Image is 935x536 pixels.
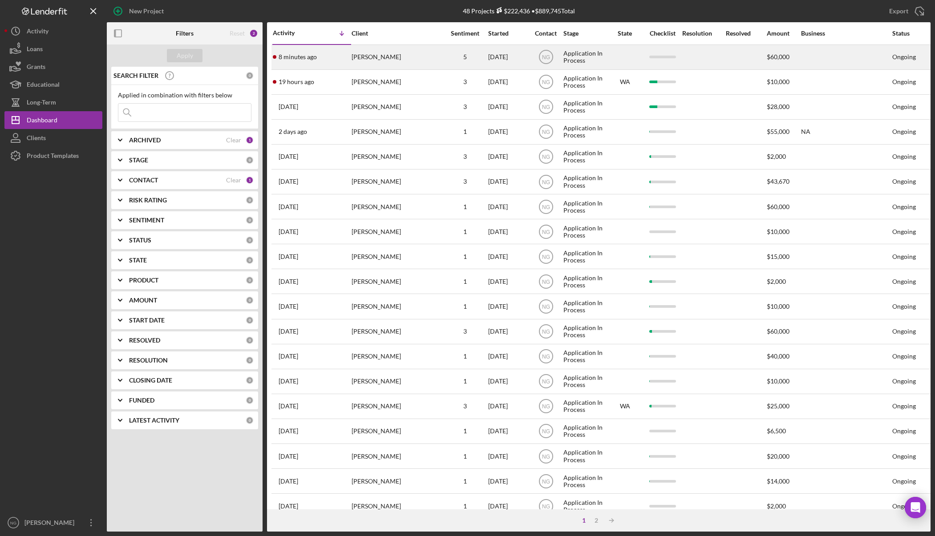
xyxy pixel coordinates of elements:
div: [PERSON_NAME] [352,145,441,169]
div: [PERSON_NAME] [352,45,441,69]
button: Activity [4,22,102,40]
div: [PERSON_NAME] [352,444,441,468]
text: NG [542,104,550,110]
div: 0 [246,236,254,244]
div: 0 [246,416,254,424]
div: Application In Process [563,395,606,418]
b: START DATE [129,317,165,324]
div: Application In Process [563,345,606,368]
div: Application In Process [563,444,606,468]
div: Ongoing [892,178,916,185]
span: $10,000 [767,302,789,310]
div: [DATE] [488,270,528,293]
div: New Project [129,2,164,20]
div: 0 [246,72,254,80]
div: State [607,30,643,37]
span: $25,000 [767,402,789,410]
div: 1 [443,303,487,310]
div: [PERSON_NAME] [352,469,441,493]
time: 2025-09-30 13:51 [279,403,298,410]
div: Amount [767,30,800,37]
time: 2025-10-10 19:56 [279,53,317,60]
b: AMOUNT [129,297,157,304]
div: 1 [443,478,487,485]
div: Ongoing [892,78,916,85]
div: Application In Process [563,145,606,169]
div: Application In Process [563,419,606,443]
div: [DATE] [488,419,528,443]
div: Ongoing [892,353,916,360]
div: Application In Process [563,95,606,119]
div: Stage [563,30,606,37]
div: Grants [27,58,45,78]
span: $60,000 [767,53,789,60]
span: $2,000 [767,153,786,160]
div: Export [889,2,908,20]
div: 0 [246,296,254,304]
span: $28,000 [767,103,789,110]
div: Ongoing [892,503,916,510]
div: Apply [177,49,193,62]
div: Long-Term [27,93,56,113]
div: 1 [443,378,487,385]
div: Business [801,30,890,37]
b: STAGE [129,157,148,164]
button: Product Templates [4,147,102,165]
b: PRODUCT [129,277,158,284]
div: [DATE] [488,320,528,343]
span: $43,670 [767,177,789,185]
div: [PERSON_NAME] [352,494,441,518]
span: $40,000 [767,352,789,360]
text: NG [542,254,550,260]
div: 3 [443,103,487,110]
div: Ongoing [892,228,916,235]
div: [DATE] [488,145,528,169]
div: 1 [443,353,487,360]
button: Loans [4,40,102,58]
time: 2025-10-09 15:32 [279,103,298,110]
div: 2 [590,517,603,524]
div: 0 [246,336,254,344]
div: [DATE] [488,294,528,318]
button: Dashboard [4,111,102,129]
div: Loans [27,40,43,60]
div: [PERSON_NAME] [22,514,80,534]
div: [DATE] [488,245,528,268]
time: 2025-10-01 01:37 [279,378,298,385]
text: NG [542,54,550,60]
a: Long-Term [4,93,102,111]
div: [PERSON_NAME] [352,70,441,94]
time: 2025-10-10 00:50 [279,78,314,85]
div: 1 [443,427,487,435]
span: $20,000 [767,452,789,460]
div: [DATE] [488,70,528,94]
div: 0 [246,216,254,224]
div: Status [892,30,935,37]
time: 2025-10-01 02:50 [279,353,298,360]
div: Reset [230,30,245,37]
time: 2025-09-29 10:52 [279,453,298,460]
div: 1 [443,453,487,460]
button: Export [880,2,931,20]
div: 1 [443,253,487,260]
b: Filters [176,30,194,37]
div: Application In Process [563,170,606,193]
div: Ongoing [892,403,916,410]
time: 2025-09-27 22:36 [279,503,298,510]
b: STATUS [129,237,151,244]
a: Grants [4,58,102,76]
div: [DATE] [488,195,528,218]
div: Sentiment [443,30,487,37]
b: FUNDED [129,397,154,404]
div: [PERSON_NAME] [352,220,441,243]
span: $15,000 [767,253,789,260]
text: NG [542,428,550,435]
div: Ongoing [892,128,916,135]
div: [PERSON_NAME] [352,195,441,218]
a: Educational [4,76,102,93]
div: Application In Process [563,120,606,144]
button: Clients [4,129,102,147]
button: New Project [107,2,173,20]
div: Application In Process [563,70,606,94]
